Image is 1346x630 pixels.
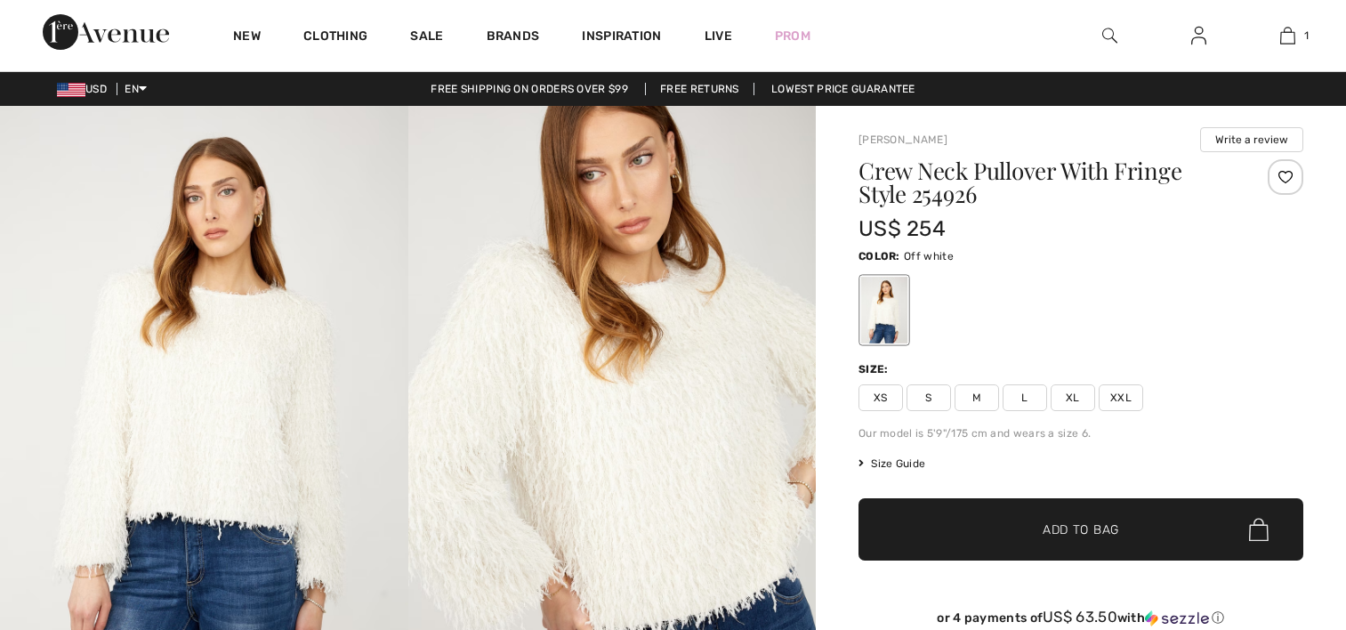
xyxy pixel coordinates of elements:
[1051,384,1095,411] span: XL
[1043,608,1117,626] span: US$ 63.50
[416,83,642,95] a: Free shipping on orders over $99
[858,133,947,146] a: [PERSON_NAME]
[1200,127,1303,152] button: Write a review
[775,27,810,45] a: Prom
[57,83,85,97] img: US Dollar
[1249,518,1269,541] img: Bag.svg
[955,384,999,411] span: M
[858,456,925,472] span: Size Guide
[858,216,946,241] span: US$ 254
[858,425,1303,441] div: Our model is 5'9"/175 cm and wears a size 6.
[907,384,951,411] span: S
[858,159,1229,206] h1: Crew Neck Pullover With Fringe Style 254926
[904,250,954,262] span: Off white
[1145,610,1209,626] img: Sezzle
[861,277,907,343] div: Off white
[858,609,1303,626] div: or 4 payments of with
[858,250,900,262] span: Color:
[125,83,147,95] span: EN
[582,28,661,47] span: Inspiration
[1304,28,1309,44] span: 1
[1003,384,1047,411] span: L
[487,28,540,47] a: Brands
[858,361,892,377] div: Size:
[757,83,930,95] a: Lowest Price Guarantee
[858,498,1303,561] button: Add to Bag
[1043,521,1119,539] span: Add to Bag
[1099,384,1143,411] span: XXL
[57,83,114,95] span: USD
[1177,25,1221,47] a: Sign In
[43,14,169,50] img: 1ère Avenue
[1191,25,1206,46] img: My Info
[645,83,754,95] a: Free Returns
[1244,25,1331,46] a: 1
[705,27,732,45] a: Live
[303,28,367,47] a: Clothing
[1102,25,1117,46] img: search the website
[1280,25,1295,46] img: My Bag
[233,28,261,47] a: New
[410,28,443,47] a: Sale
[858,384,903,411] span: XS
